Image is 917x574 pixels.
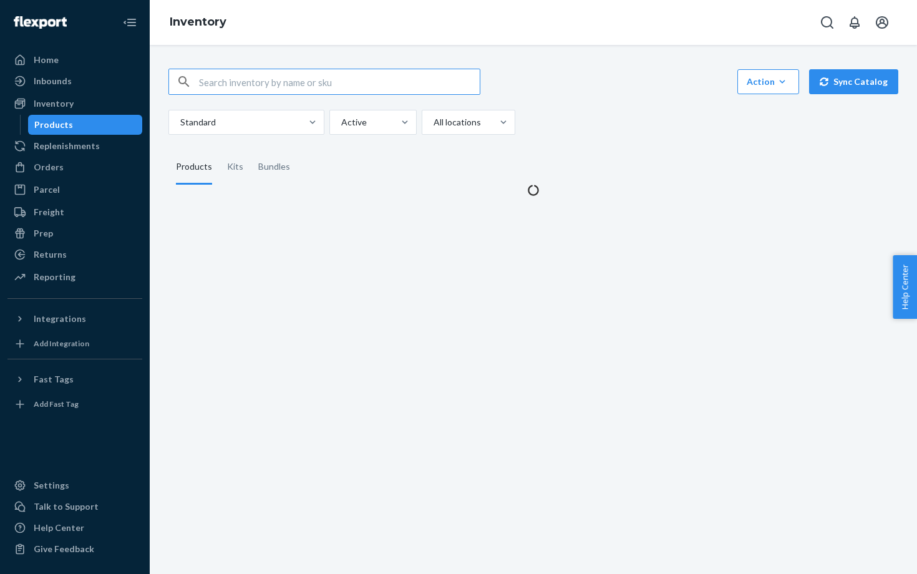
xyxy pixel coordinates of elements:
[7,71,142,91] a: Inbounds
[7,394,142,414] a: Add Fast Tag
[34,399,79,409] div: Add Fast Tag
[176,150,212,185] div: Products
[340,116,341,129] input: Active
[34,227,53,240] div: Prep
[34,373,74,386] div: Fast Tags
[34,183,60,196] div: Parcel
[34,271,75,283] div: Reporting
[815,10,840,35] button: Open Search Box
[7,157,142,177] a: Orders
[34,75,72,87] div: Inbounds
[870,10,895,35] button: Open account menu
[160,4,236,41] ol: breadcrumbs
[170,15,226,29] a: Inventory
[34,338,89,349] div: Add Integration
[7,180,142,200] a: Parcel
[34,479,69,492] div: Settings
[117,10,142,35] button: Close Navigation
[809,69,898,94] button: Sync Catalog
[34,206,64,218] div: Freight
[7,497,142,517] button: Talk to Support
[7,267,142,287] a: Reporting
[34,543,94,555] div: Give Feedback
[7,50,142,70] a: Home
[34,97,74,110] div: Inventory
[34,161,64,173] div: Orders
[747,75,790,88] div: Action
[7,309,142,329] button: Integrations
[7,369,142,389] button: Fast Tags
[7,518,142,538] a: Help Center
[7,136,142,156] a: Replenishments
[432,116,434,129] input: All locations
[842,10,867,35] button: Open notifications
[34,54,59,66] div: Home
[7,202,142,222] a: Freight
[7,475,142,495] a: Settings
[34,522,84,534] div: Help Center
[893,255,917,319] button: Help Center
[737,69,799,94] button: Action
[227,150,243,185] div: Kits
[7,223,142,243] a: Prep
[7,94,142,114] a: Inventory
[7,539,142,559] button: Give Feedback
[179,116,180,129] input: Standard
[34,119,73,131] div: Products
[199,69,480,94] input: Search inventory by name or sku
[7,245,142,265] a: Returns
[34,248,67,261] div: Returns
[14,16,67,29] img: Flexport logo
[34,140,100,152] div: Replenishments
[28,115,143,135] a: Products
[34,500,99,513] div: Talk to Support
[34,313,86,325] div: Integrations
[258,150,290,185] div: Bundles
[7,334,142,354] a: Add Integration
